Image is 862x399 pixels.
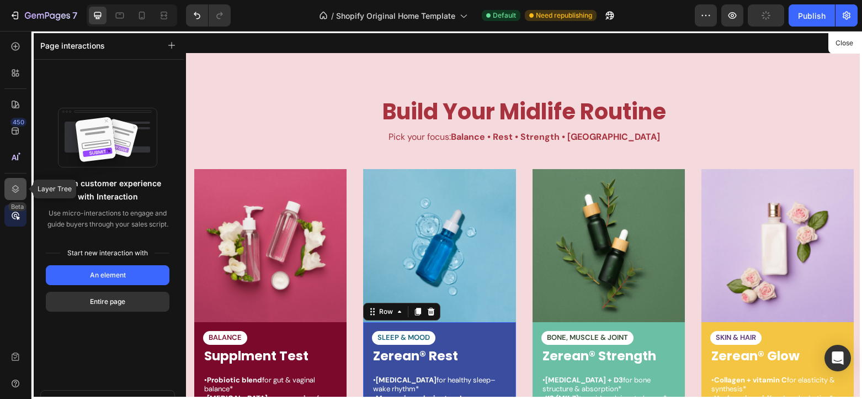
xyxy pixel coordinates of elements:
p: Page interactions [40,40,105,51]
p: 7 [72,9,77,22]
div: Undo/Redo [186,4,231,27]
button: 7 [4,4,82,27]
p: Use micro-interactions to engage and guide buyers through your sales script. [46,208,169,230]
button: Entire page [46,292,169,312]
div: Beta [8,202,26,211]
div: An element [90,270,126,280]
p: Enrich customer experience with Interaction [48,177,167,203]
button: Publish [789,4,835,27]
iframe: Design area [186,31,862,399]
div: Entire page [90,297,125,307]
div: Publish [798,10,826,22]
span: Shopify Original Home Template [336,10,455,22]
button: An element [46,265,169,285]
div: 450 [10,118,26,127]
span: / [331,10,334,22]
div: Open Intercom Messenger [824,345,851,371]
span: Default [493,11,516,20]
p: Start new interaction with [46,248,169,259]
span: Need republishing [536,11,592,20]
button: Close [831,35,858,51]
